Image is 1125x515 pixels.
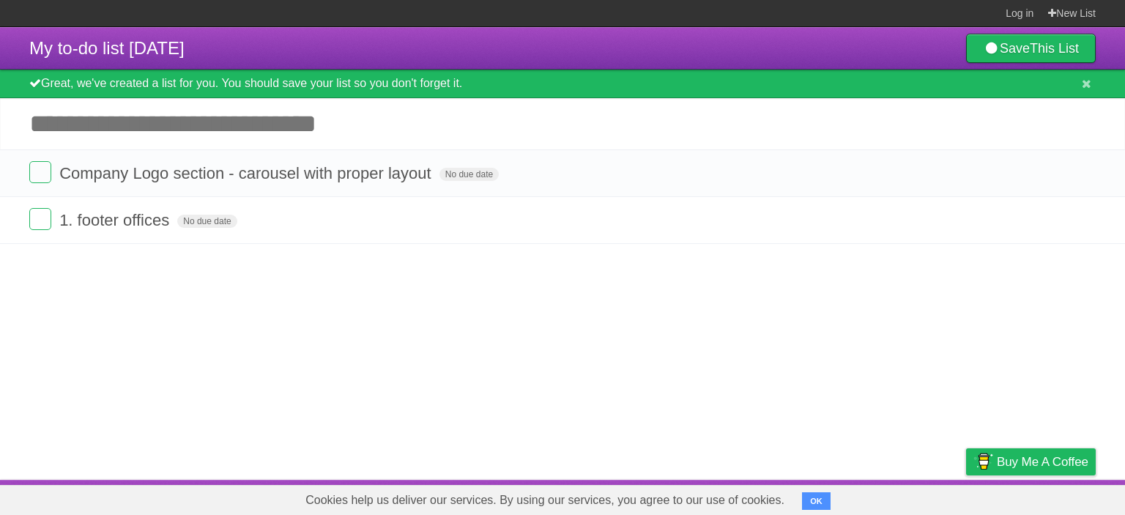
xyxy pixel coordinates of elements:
[59,211,173,229] span: 1. footer offices
[997,449,1088,475] span: Buy me a coffee
[1003,483,1096,511] a: Suggest a feature
[29,161,51,183] label: Done
[291,486,799,515] span: Cookies help us deliver our services. By using our services, you agree to our use of cookies.
[177,215,237,228] span: No due date
[947,483,985,511] a: Privacy
[802,492,831,510] button: OK
[771,483,802,511] a: About
[966,448,1096,475] a: Buy me a coffee
[973,449,993,474] img: Buy me a coffee
[29,38,185,58] span: My to-do list [DATE]
[439,168,499,181] span: No due date
[897,483,929,511] a: Terms
[29,208,51,230] label: Done
[1030,41,1079,56] b: This List
[59,164,435,182] span: Company Logo section - carousel with proper layout
[966,34,1096,63] a: SaveThis List
[820,483,879,511] a: Developers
